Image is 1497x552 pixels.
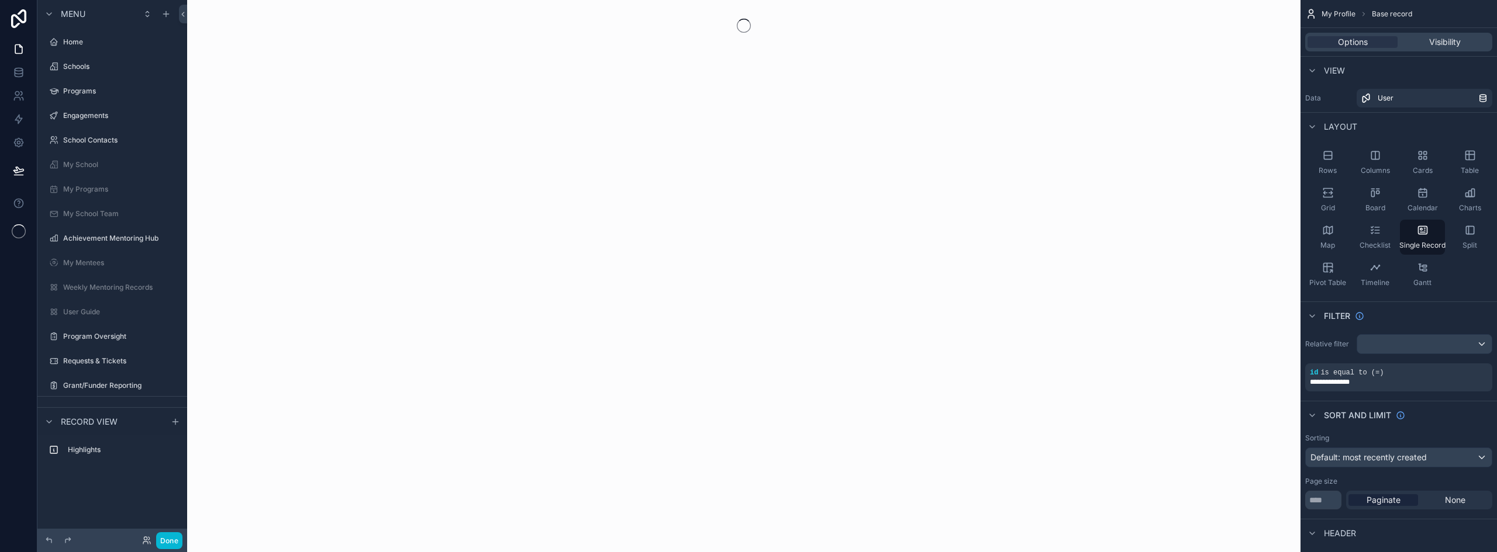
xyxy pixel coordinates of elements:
span: Grid [1321,203,1335,213]
div: scrollable content [37,435,187,471]
span: Map [1320,241,1335,250]
span: View [1324,65,1345,77]
span: Default: most recently created [1310,452,1427,462]
span: My Profile [1322,9,1355,19]
button: Table [1447,145,1492,180]
label: Engagements [63,111,178,120]
button: Board [1353,182,1398,217]
span: is equal to (=) [1320,369,1384,377]
a: Requests & Tickets [44,352,180,370]
span: None [1445,494,1465,506]
a: Achievement Mentoring Hub [44,229,180,248]
label: Program Oversight [63,332,178,341]
label: Sorting [1305,433,1329,443]
a: Program Oversight [44,327,180,346]
span: Visibility [1429,36,1461,48]
a: Engagements [44,106,180,125]
span: Sort And Limit [1324,409,1391,421]
span: Hidden pages [61,405,120,416]
label: Grant/Funder Reporting [63,381,178,390]
span: Header [1324,527,1356,539]
span: Cards [1413,166,1433,175]
span: Columns [1361,166,1390,175]
span: Options [1338,36,1368,48]
span: Filter [1324,310,1350,322]
label: My Programs [63,185,178,194]
span: Gantt [1413,278,1432,287]
button: Cards [1400,145,1445,180]
button: Timeline [1353,257,1398,292]
span: id [1310,369,1318,377]
span: Checklist [1360,241,1391,250]
button: Charts [1447,182,1492,217]
a: My School Team [44,204,180,223]
label: Weekly Mentoring Records [63,283,178,292]
span: Pivot Table [1309,278,1346,287]
a: My Programs [44,180,180,199]
a: User Guide [44,303,180,321]
button: Single Record [1400,220,1445,255]
label: Home [63,37,178,47]
a: Home [44,33,180,51]
a: User [1357,89,1492,107]
a: School Contacts [44,131,180,150]
button: Gantt [1400,257,1445,292]
a: Programs [44,82,180,100]
a: Weekly Mentoring Records [44,278,180,297]
label: Schools [63,62,178,71]
a: My Mentees [44,254,180,272]
label: Achievement Mentoring Hub [63,234,178,243]
label: Requests & Tickets [63,356,178,366]
span: Timeline [1361,278,1389,287]
label: My School [63,160,178,169]
label: Data [1305,93,1352,103]
span: Layout [1324,121,1357,133]
span: Charts [1459,203,1481,213]
span: Board [1365,203,1385,213]
button: Rows [1305,145,1350,180]
span: Calendar [1408,203,1438,213]
a: Grant/Funder Reporting [44,376,180,395]
span: Table [1461,166,1479,175]
button: Done [156,532,182,549]
button: Pivot Table [1305,257,1350,292]
label: My Mentees [63,258,178,268]
label: My School Team [63,209,178,218]
button: Split [1447,220,1492,255]
span: Record view [61,416,118,428]
button: Calendar [1400,182,1445,217]
button: Columns [1353,145,1398,180]
span: Rows [1319,166,1337,175]
button: Grid [1305,182,1350,217]
label: Page size [1305,477,1337,486]
span: Menu [61,8,85,20]
a: My School [44,155,180,174]
label: Highlights [68,445,175,454]
span: Single Record [1399,241,1446,250]
button: Map [1305,220,1350,255]
button: Default: most recently created [1305,447,1492,467]
label: Relative filter [1305,339,1352,349]
span: Base record [1372,9,1412,19]
label: School Contacts [63,136,178,145]
label: Programs [63,86,178,96]
button: Checklist [1353,220,1398,255]
label: User Guide [63,307,178,317]
span: User [1378,93,1393,103]
span: Paginate [1367,494,1401,506]
a: Schools [44,57,180,76]
span: Split [1462,241,1477,250]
